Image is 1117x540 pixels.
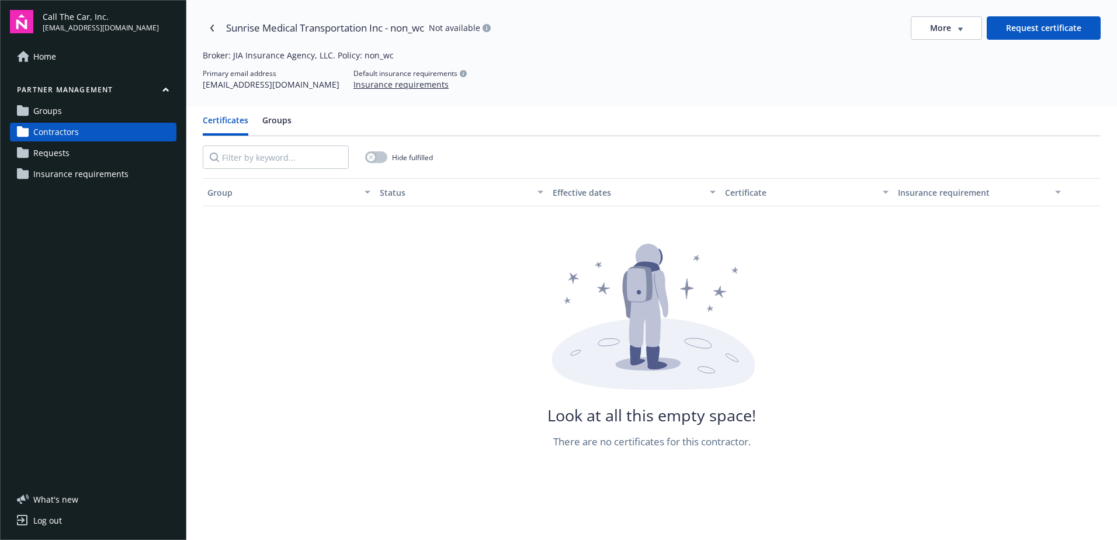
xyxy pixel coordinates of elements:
div: Status [380,186,530,199]
a: Requests [10,144,176,162]
button: Status [375,178,547,206]
button: Insurance requirement [893,178,1066,206]
span: Groups [33,102,62,120]
div: [EMAIL_ADDRESS][DOMAIN_NAME] [203,78,339,91]
button: Request certificate [987,16,1101,40]
div: Default insurance requirements [353,68,467,78]
div: There are no certificates for this contractor. [553,435,751,449]
a: Navigate back [203,19,221,37]
a: Contractors [10,123,176,141]
button: What's new [10,493,97,506]
a: Insurance requirements [10,165,176,184]
button: Insurance requirements [353,78,449,91]
a: Home [10,47,176,66]
button: Certificate [720,178,893,206]
button: Call The Car, Inc.[EMAIL_ADDRESS][DOMAIN_NAME] [43,10,176,33]
button: Certificates [203,114,248,136]
button: Effective dates [548,178,720,206]
button: More [911,16,982,40]
span: Insurance requirements [33,165,129,184]
div: Not available [429,24,491,32]
div: Broker: JIA Insurance Agency, LLC. Policy: non_wc [203,49,726,61]
span: Home [33,47,56,66]
span: Call The Car, Inc. [43,11,159,23]
button: Partner management [10,85,176,99]
button: Group [203,178,375,206]
div: Group [207,186,358,199]
span: Contractors [33,123,79,141]
div: Sunrise Medical Transportation Inc - non_wc [226,20,424,36]
div: Look at all this empty space! [547,409,756,423]
a: Groups [10,102,176,120]
div: Certificate [725,186,875,199]
div: Log out [33,511,62,530]
input: Filter by keyword... [203,146,349,169]
span: What ' s new [33,493,78,506]
span: Requests [33,144,70,162]
div: Primary email address [203,68,339,78]
img: navigator-logo.svg [10,10,33,33]
span: [EMAIL_ADDRESS][DOMAIN_NAME] [43,23,159,33]
span: More [930,22,951,34]
span: Hide fulfilled [392,153,433,162]
div: Insurance requirement [898,186,1048,199]
div: Effective dates [553,186,703,199]
button: Groups [262,114,292,136]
